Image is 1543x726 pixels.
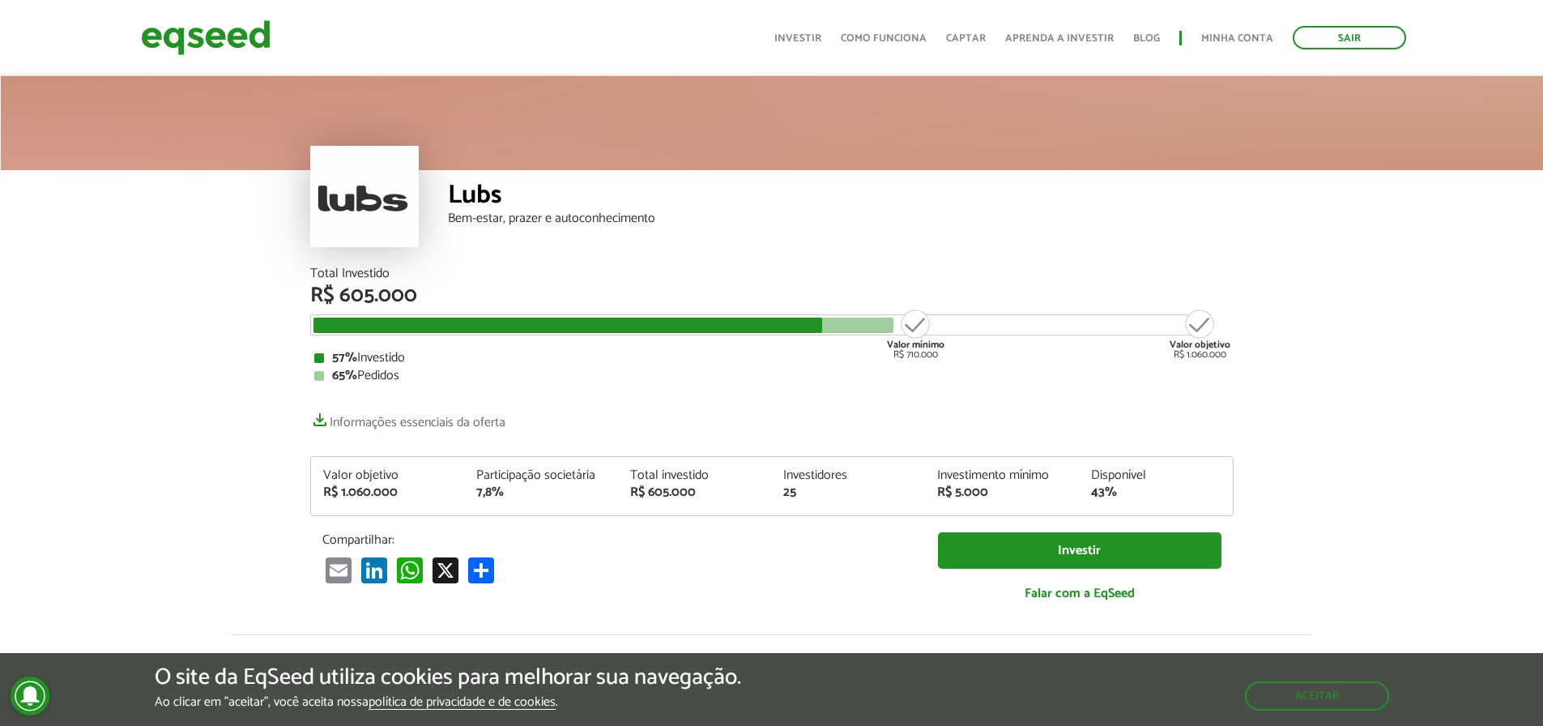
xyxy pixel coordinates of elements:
div: Investimento mínimo [937,469,1067,482]
div: Disponível [1091,469,1221,482]
a: Falar com a EqSeed [938,577,1221,610]
strong: 65% [332,365,357,386]
div: R$ 710.000 [885,308,946,360]
div: 43% [1091,486,1221,499]
div: Lubs [448,182,1234,212]
p: Ao clicar em "aceitar", você aceita nossa . [155,694,741,710]
a: Aprenda a investir [1005,33,1114,44]
div: Bem-estar, prazer e autoconhecimento [448,212,1234,225]
div: Participação societária [476,469,606,482]
div: R$ 1.060.000 [323,486,453,499]
div: Pedidos [314,369,1230,382]
a: Sair [1293,26,1406,49]
strong: Valor objetivo [1170,337,1230,352]
p: Compartilhar: [322,532,914,548]
div: Investidores [783,469,913,482]
a: WhatsApp [394,556,426,583]
div: R$ 5.000 [937,486,1067,499]
a: Informações essenciais da oferta [310,407,505,429]
a: Blog [1133,33,1160,44]
a: Captar [946,33,986,44]
div: Valor objetivo [323,469,453,482]
a: política de privacidade e de cookies [369,696,556,710]
div: Total investido [630,469,760,482]
div: 25 [783,486,913,499]
a: Minha conta [1201,33,1273,44]
div: R$ 605.000 [630,486,760,499]
div: 7,8% [476,486,606,499]
img: EqSeed [141,16,271,59]
a: Compartilhar [465,556,497,583]
a: Investir [938,532,1221,569]
div: Investido [314,352,1230,365]
a: LinkedIn [358,556,390,583]
a: Email [322,556,355,583]
button: Aceitar [1245,681,1389,711]
a: Investir [774,33,821,44]
div: Total Investido [310,267,1234,280]
a: Como funciona [841,33,927,44]
div: R$ 1.060.000 [1170,308,1230,360]
a: X [429,556,462,583]
strong: Valor mínimo [887,337,944,352]
div: R$ 605.000 [310,285,1234,306]
strong: 57% [332,347,357,369]
h5: O site da EqSeed utiliza cookies para melhorar sua navegação. [155,665,741,690]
